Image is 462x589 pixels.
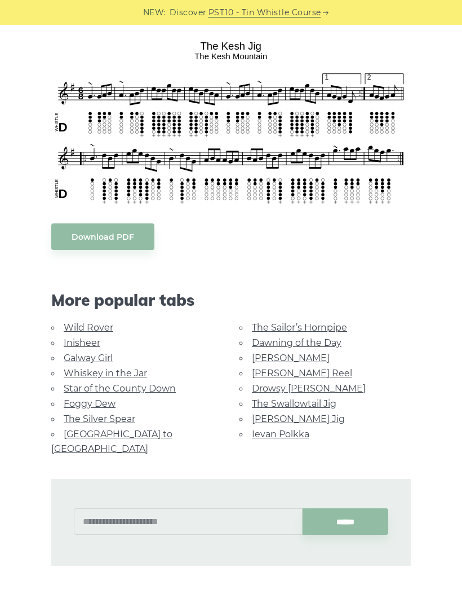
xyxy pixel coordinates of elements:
[51,223,154,250] a: Download PDF
[51,429,172,454] a: [GEOGRAPHIC_DATA] to [GEOGRAPHIC_DATA]
[64,353,113,363] a: Galway Girl
[252,414,345,424] a: [PERSON_NAME] Jig
[64,337,100,348] a: Inisheer
[64,398,115,409] a: Foggy Dew
[170,6,207,19] span: Discover
[252,353,330,363] a: [PERSON_NAME]
[252,322,347,333] a: The Sailor’s Hornpipe
[64,414,135,424] a: The Silver Spear
[252,383,366,394] a: Drowsy [PERSON_NAME]
[64,368,147,379] a: Whiskey in the Jar
[252,337,341,348] a: Dawning of the Day
[64,322,113,333] a: Wild Rover
[208,6,321,19] a: PST10 - Tin Whistle Course
[51,291,411,310] span: More popular tabs
[252,429,309,439] a: Ievan Polkka
[143,6,166,19] span: NEW:
[252,398,336,409] a: The Swallowtail Jig
[51,36,411,206] img: The Kesh Jig Tin Whistle Tabs & Sheet Music
[64,383,176,394] a: Star of the County Down
[252,368,352,379] a: [PERSON_NAME] Reel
